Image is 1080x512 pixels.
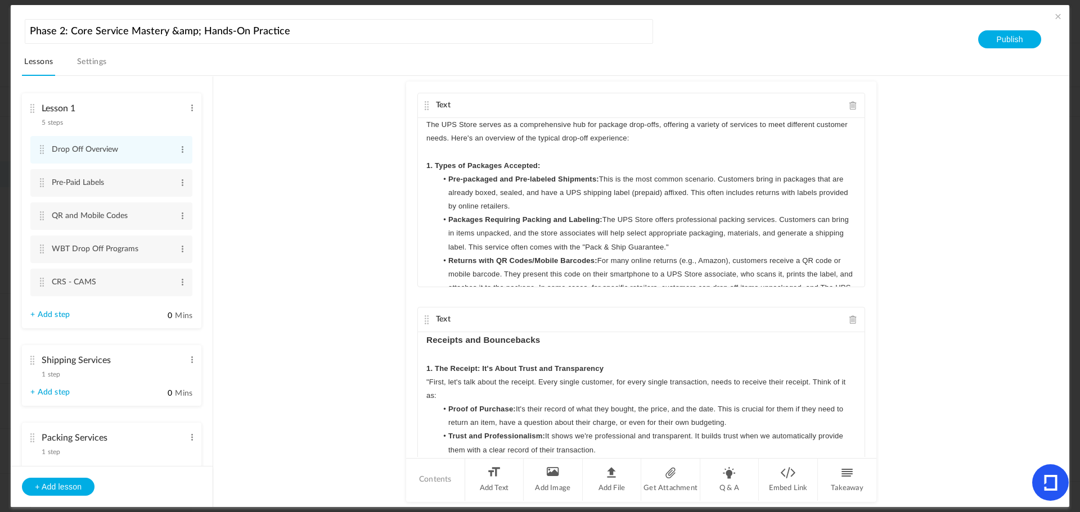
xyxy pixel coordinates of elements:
span: Mins [175,312,192,320]
a: + Add step [30,388,70,397]
input: Mins [145,388,173,399]
li: It's their record of what they bought, the price, and the date. This is crucial for them if they ... [437,402,856,429]
strong: Returns with QR Codes/Mobile Barcodes: [448,256,597,265]
li: Takeaway [818,459,876,501]
p: The UPS Store serves as a comprehensive hub for package drop-offs, offering a variety of services... [426,118,856,145]
strong: Proof of Purchase: [448,405,516,413]
strong: 1. The Receipt: It's About Trust and Transparency [426,364,604,373]
a: Settings [75,55,109,76]
li: This is the most common scenario. Customers bring in packages that are already boxed, sealed, and... [437,173,856,214]
li: Q & A [700,459,759,501]
strong: 1. Types of Packages Accepted: [426,161,541,170]
button: Publish [978,30,1041,48]
li: Add Image [524,459,583,501]
li: Embed Link [759,459,818,501]
strong: Trust and Professionalism: [448,432,545,440]
a: + Add step [30,310,70,320]
input: Course name [25,19,653,44]
li: Add Text [465,459,524,501]
li: Get Attachment [641,459,700,501]
span: 1 step [42,371,60,378]
strong: Pre-packaged and Pre-labeled Shipments: [448,175,599,183]
li: For many online returns (e.g., Amazon), customers receive a QR code or mobile barcode. They prese... [437,254,856,309]
span: Text [436,101,451,109]
li: It shows we're professional and transparent. It builds trust when we automatically provide them w... [437,429,856,456]
p: "First, let's talk about the receipt. Every single customer, for every single transaction, needs ... [426,375,856,402]
input: Mins [145,311,173,321]
strong: Packages Requiring Packing and Labeling: [448,215,602,224]
li: It's also our record that the sale went through correctly and helps us with any discrepancies lat... [437,457,856,470]
span: Text [436,315,451,323]
h3: Receipts and Bouncebacks [426,332,856,348]
span: 5 steps [42,119,63,126]
li: The UPS Store offers professional packing services. Customers can bring in items unpacked, and th... [437,213,856,254]
span: Mins [175,389,192,397]
button: + Add lesson [22,478,94,496]
li: Contents [406,459,465,501]
span: 1 step [42,448,60,455]
li: Add File [583,459,642,501]
a: Lessons [22,55,55,76]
